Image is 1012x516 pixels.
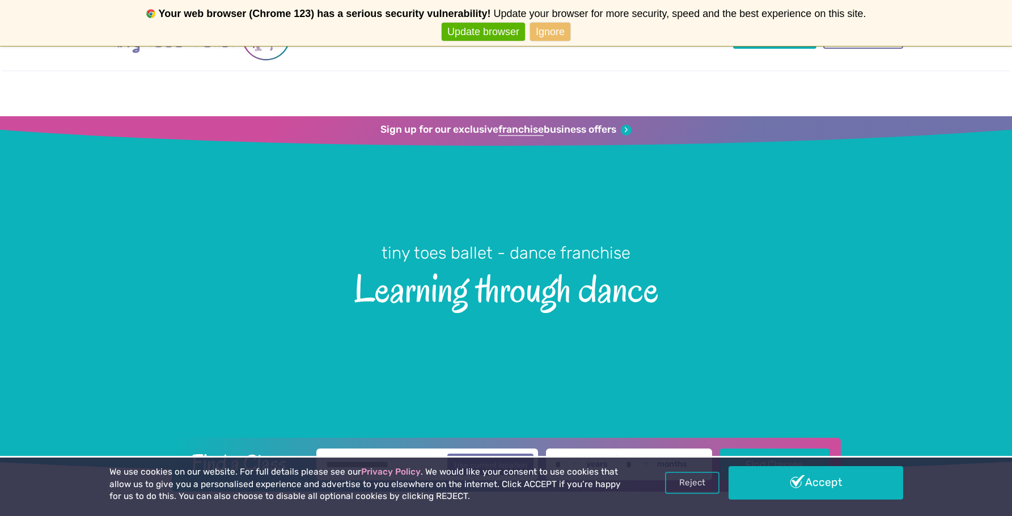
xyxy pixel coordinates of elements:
[380,124,632,136] a: Sign up for our exclusivefranchisebusiness offers
[183,449,308,477] h2: Find a Class
[530,23,570,41] a: Ignore
[447,454,534,475] button: Use current location
[361,467,421,477] a: Privacy Policy
[109,466,625,503] p: We use cookies on our website. For full details please see our . We would like your consent to us...
[729,466,903,499] a: Accept
[720,449,829,480] button: Find Classes
[665,472,719,493] a: Reject
[159,8,491,19] b: Your web browser (Chrome 123) has a serious security vulnerability!
[493,8,866,19] span: Update your browser for more security, speed and the best experience on this site.
[20,264,992,310] span: Learning through dance
[442,23,525,41] a: Update browser
[498,124,544,136] strong: franchise
[382,243,630,263] small: tiny toes ballet - dance franchise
